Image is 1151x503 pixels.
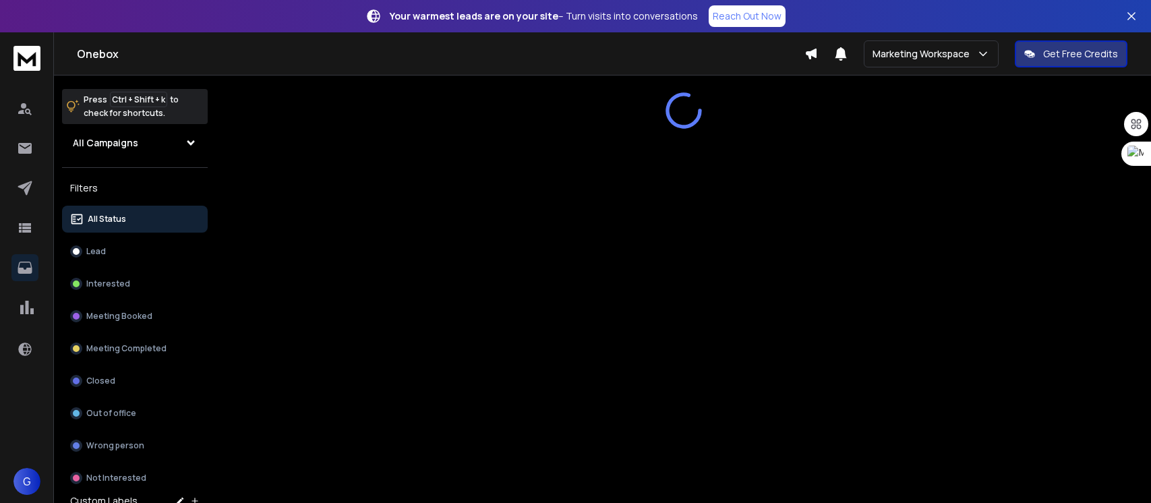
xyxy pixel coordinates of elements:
p: Meeting Booked [86,311,152,322]
a: Reach Out Now [709,5,786,27]
h1: Onebox [77,46,804,62]
button: Meeting Completed [62,335,208,362]
p: Press to check for shortcuts. [84,93,179,120]
p: Meeting Completed [86,343,167,354]
p: Interested [86,278,130,289]
p: Not Interested [86,473,146,483]
p: Wrong person [86,440,144,451]
p: – Turn visits into conversations [390,9,698,23]
button: Out of office [62,400,208,427]
button: G [13,468,40,495]
button: Closed [62,367,208,394]
button: Lead [62,238,208,265]
h1: All Campaigns [73,136,138,150]
p: Marketing Workspace [873,47,975,61]
button: Get Free Credits [1015,40,1127,67]
p: Lead [86,246,106,257]
button: Meeting Booked [62,303,208,330]
strong: Your warmest leads are on your site [390,9,558,22]
p: Reach Out Now [713,9,781,23]
button: Wrong person [62,432,208,459]
p: Closed [86,376,115,386]
button: Interested [62,270,208,297]
button: Not Interested [62,465,208,492]
img: logo [13,46,40,71]
p: Get Free Credits [1043,47,1118,61]
span: Ctrl + Shift + k [110,92,167,107]
button: All Status [62,206,208,233]
h3: Filters [62,179,208,198]
p: Out of office [86,408,136,419]
p: All Status [88,214,126,225]
button: All Campaigns [62,129,208,156]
